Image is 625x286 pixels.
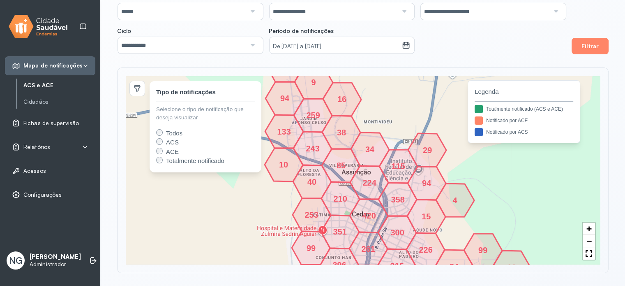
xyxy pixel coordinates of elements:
[475,87,573,97] span: Legenda
[337,263,342,267] div: 396
[311,80,316,85] div: 9
[282,96,287,101] div: 94
[117,27,131,35] span: Ciclo
[367,147,372,152] div: 34
[23,191,62,198] span: Configurações
[367,213,371,218] div: 420
[311,113,316,118] div: 259
[452,198,457,203] div: 4
[23,97,95,107] a: Cidadãos
[166,157,224,164] span: Totalmente notificado
[156,105,255,122] div: Selecione o tipo de notificação que deseja visualizar
[583,223,595,235] a: Zoom in
[423,247,428,252] div: 226
[310,146,315,151] div: 243
[23,144,50,151] span: Relatórios
[12,191,88,199] a: Configurações
[396,164,401,169] div: 115
[394,263,399,268] div: 315
[309,212,314,217] div: 253
[452,264,457,269] div: 24
[367,180,372,185] div: 224
[366,246,371,251] div: 261
[395,197,400,202] div: 358
[486,128,528,136] div: Notificado por ACS
[281,162,286,167] div: 10
[339,130,344,135] div: 38
[30,261,81,268] p: Administrador
[486,105,563,113] div: Totalmente notificado (ACS e ACE)
[23,62,83,69] span: Mapa de notificações
[586,236,592,246] span: −
[23,167,46,174] span: Acessos
[9,13,68,40] img: logo.svg
[166,139,179,146] span: ACS
[23,120,79,127] span: Fichas de supervisão
[309,246,314,251] div: 99
[424,181,429,186] div: 94
[339,97,344,102] div: 16
[23,82,95,89] a: ACS e ACE
[480,248,485,253] div: 99
[486,117,528,124] div: Notificado por ACE
[425,148,430,153] div: 29
[166,148,179,155] span: ACE
[583,235,595,247] a: Zoom out
[572,38,609,54] button: Filtrar
[156,88,216,97] div: Tipo de notificações
[309,179,314,184] div: 40
[9,255,22,266] span: NG
[583,247,595,260] a: Full Screen
[395,230,400,235] div: 300
[23,98,95,105] a: Cidadãos
[23,80,95,91] a: ACS e ACE
[269,27,334,35] span: Período de notificações
[281,129,286,134] div: 133
[273,42,399,51] small: De [DATE] a [DATE]
[337,229,342,234] div: 351
[339,163,344,168] div: 85
[166,130,182,137] span: Todos
[338,196,343,201] div: 210
[12,167,88,175] a: Acessos
[12,119,88,127] a: Fichas de supervisão
[424,214,429,219] div: 15
[586,223,592,234] span: +
[30,253,81,261] p: [PERSON_NAME]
